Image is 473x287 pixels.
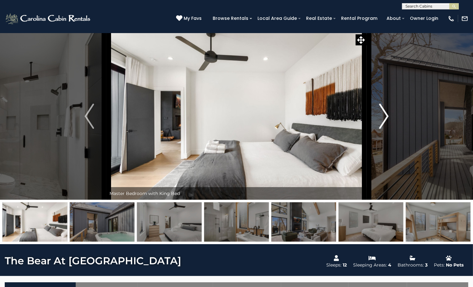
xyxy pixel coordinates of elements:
img: 166099340 [339,202,403,242]
img: arrow [379,104,388,129]
img: 166099344 [406,202,470,242]
img: phone-regular-white.png [448,15,455,22]
a: About [383,14,404,23]
div: Master Bedroom with King Bed [106,187,367,200]
a: Local Area Guide [254,14,300,23]
img: 166099349 [204,202,269,242]
a: Rental Program [338,14,381,23]
a: Owner Login [407,14,441,23]
img: mail-regular-white.png [461,15,468,22]
a: My Favs [176,15,203,22]
button: Previous [72,33,107,200]
img: 166099342 [3,202,67,242]
img: 166099343 [137,202,202,242]
a: Real Estate [303,14,335,23]
img: arrow [85,104,94,129]
img: White-1-2.png [5,12,92,25]
button: Next [367,33,401,200]
span: My Favs [184,15,202,22]
img: 166099330 [271,202,336,242]
img: 166099356 [70,202,134,242]
a: Browse Rentals [210,14,251,23]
